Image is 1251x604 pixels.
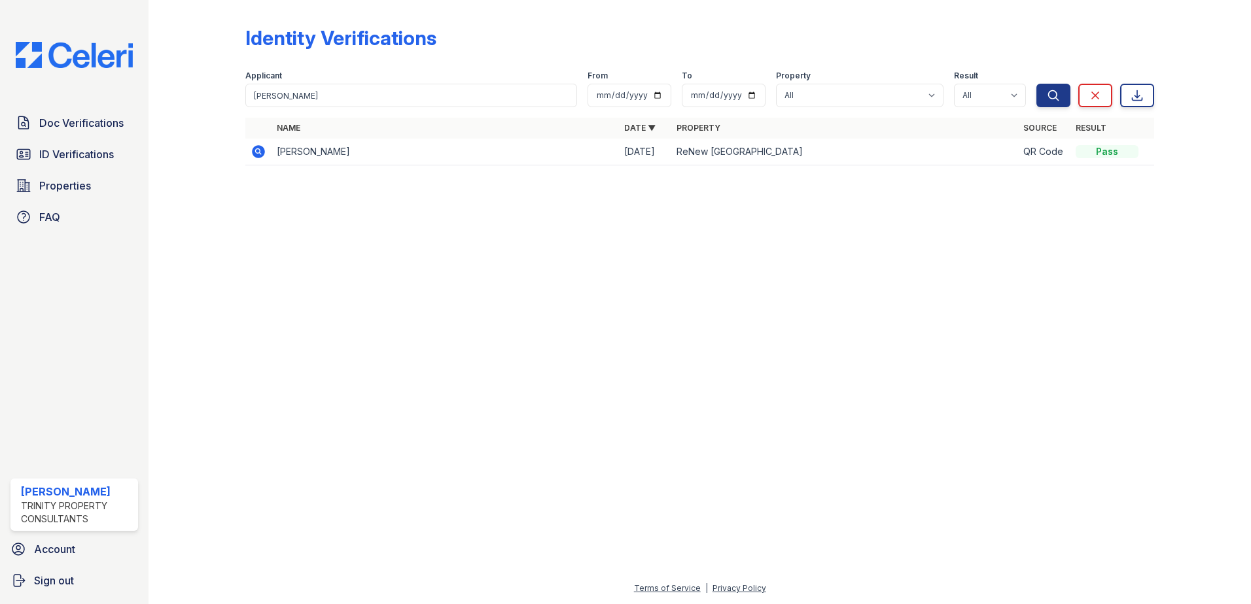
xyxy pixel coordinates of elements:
[588,71,608,81] label: From
[39,209,60,225] span: FAQ
[713,583,766,593] a: Privacy Policy
[245,26,436,50] div: Identity Verifications
[277,123,300,133] a: Name
[10,141,138,167] a: ID Verifications
[1076,145,1138,158] div: Pass
[1076,123,1106,133] a: Result
[1018,139,1070,165] td: QR Code
[5,42,143,68] img: CE_Logo_Blue-a8612792a0a2168367f1c8372b55b34899dd931a85d93a1a3d3e32e68fde9ad4.png
[682,71,692,81] label: To
[39,178,91,193] span: Properties
[21,499,133,526] div: Trinity Property Consultants
[272,139,619,165] td: [PERSON_NAME]
[5,567,143,594] a: Sign out
[677,123,720,133] a: Property
[34,541,75,557] span: Account
[39,115,124,131] span: Doc Verifications
[776,71,811,81] label: Property
[5,536,143,562] a: Account
[10,204,138,230] a: FAQ
[634,583,701,593] a: Terms of Service
[245,84,577,107] input: Search by name or phone number
[21,484,133,499] div: [PERSON_NAME]
[619,139,671,165] td: [DATE]
[1023,123,1057,133] a: Source
[10,110,138,136] a: Doc Verifications
[954,71,978,81] label: Result
[245,71,282,81] label: Applicant
[34,573,74,588] span: Sign out
[39,146,114,162] span: ID Verifications
[10,173,138,199] a: Properties
[705,583,708,593] div: |
[624,123,656,133] a: Date ▼
[671,139,1019,165] td: ReNew [GEOGRAPHIC_DATA]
